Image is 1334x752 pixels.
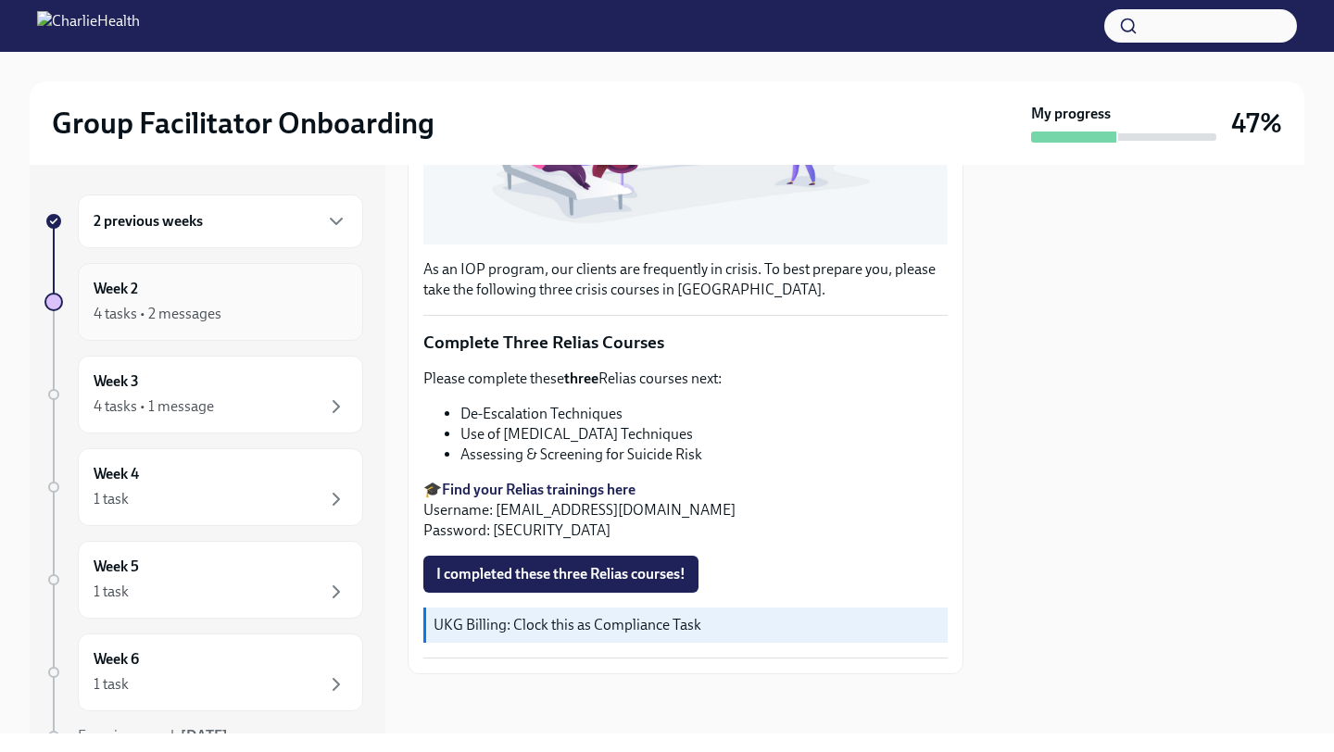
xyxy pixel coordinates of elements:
div: 4 tasks • 1 message [94,396,214,417]
strong: three [564,370,598,387]
span: I completed these three Relias courses! [436,565,686,583]
p: Complete Three Relias Courses [423,331,948,355]
h6: Week 4 [94,464,139,484]
h6: 2 previous weeks [94,211,203,232]
strong: My progress [1031,104,1111,124]
a: Week 51 task [44,541,363,619]
div: 1 task [94,582,129,602]
a: Find your Relias trainings here [442,481,636,498]
h3: 47% [1231,107,1282,140]
li: Use of [MEDICAL_DATA] Techniques [460,424,948,445]
h2: Group Facilitator Onboarding [52,105,434,142]
h6: Week 5 [94,557,139,577]
li: Assessing & Screening for Suicide Risk [460,445,948,465]
a: Week 24 tasks • 2 messages [44,263,363,341]
div: 1 task [94,489,129,509]
p: As an IOP program, our clients are frequently in crisis. To best prepare you, please take the fol... [423,259,948,300]
div: 1 task [94,674,129,695]
div: 2 previous weeks [78,194,363,248]
a: Week 34 tasks • 1 message [44,356,363,433]
span: Experience ends [78,727,228,745]
li: De-Escalation Techniques [460,404,948,424]
h6: Week 2 [94,279,138,299]
p: Please complete these Relias courses next: [423,369,948,389]
h6: Week 6 [94,649,139,670]
img: CharlieHealth [37,11,140,41]
p: 🎓 Username: [EMAIL_ADDRESS][DOMAIN_NAME] Password: [SECURITY_DATA] [423,480,948,541]
a: Week 61 task [44,633,363,711]
h6: Week 3 [94,371,139,392]
strong: [DATE] [181,727,228,745]
a: Week 41 task [44,448,363,526]
button: I completed these three Relias courses! [423,556,698,593]
p: UKG Billing: Clock this as Compliance Task [434,615,940,635]
div: 4 tasks • 2 messages [94,304,221,324]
